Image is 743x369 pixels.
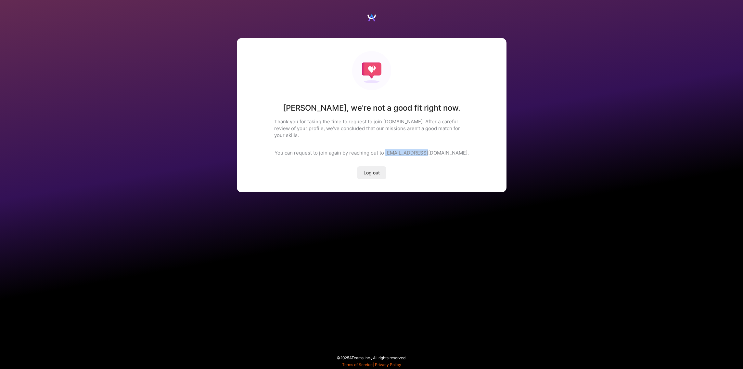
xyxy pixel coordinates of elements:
span: | [342,362,401,367]
img: Not fit [352,51,391,90]
img: Logo [367,13,377,23]
span: Log out [364,170,380,176]
p: You can request to join again by reaching out to [EMAIL_ADDRESS][DOMAIN_NAME]. [275,149,469,156]
a: Terms of Service [342,362,373,367]
a: Privacy Policy [375,362,401,367]
h1: [PERSON_NAME] , we're not a good fit right now. [283,103,460,113]
p: Thank you for taking the time to request to join [DOMAIN_NAME]. After a careful review of your pr... [274,118,469,139]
